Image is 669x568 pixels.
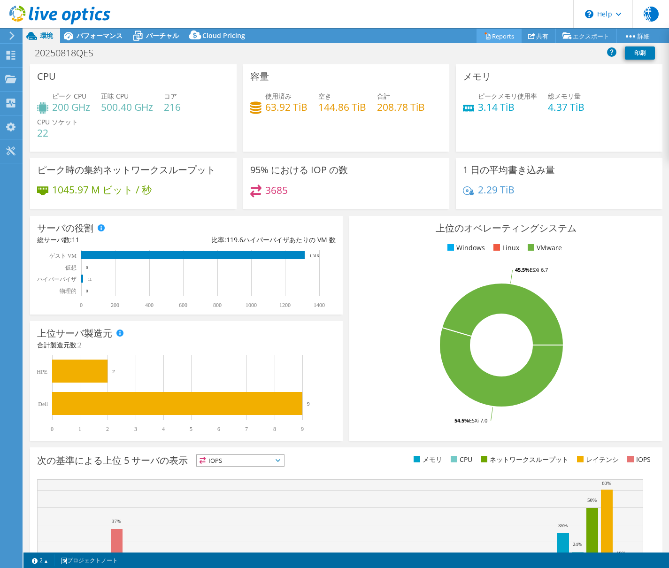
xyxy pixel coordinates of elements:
[112,368,115,374] text: 2
[377,92,390,100] span: 合計
[112,518,121,524] text: 37%
[491,243,519,253] li: Linux
[530,266,548,273] tspan: ESXi 6.7
[558,522,568,528] text: 35%
[37,340,336,350] h4: 合計製造元数:
[521,29,556,43] a: 共有
[202,31,245,40] span: Cloud Pricing
[411,454,442,465] li: メモリ
[469,417,487,424] tspan: ESXi 7.0
[625,46,655,60] a: 印刷
[54,554,124,566] a: プロジェクトノート
[477,29,522,43] a: Reports
[587,497,597,503] text: 50%
[250,71,269,82] h3: 容量
[213,302,222,308] text: 800
[37,328,112,338] h3: 上位サーバ製造元
[77,31,123,40] span: パフォーマンス
[448,454,472,465] li: CPU
[307,401,310,407] text: 9
[478,92,537,100] span: ピークメモリ使用率
[190,426,192,432] text: 5
[88,277,92,282] text: 11
[111,302,119,308] text: 200
[37,368,47,375] text: HPE
[279,302,291,308] text: 1200
[217,426,220,432] text: 6
[65,264,77,271] text: 仮想
[265,92,292,100] span: 使用済み
[52,92,86,100] span: ピーク CPU
[86,265,88,270] text: 0
[265,102,308,112] h4: 63.92 TiB
[80,302,83,308] text: 0
[525,243,562,253] li: VMware
[37,223,93,233] h3: サーバの役割
[478,454,569,465] li: ネットワークスループット
[106,426,109,432] text: 2
[463,165,555,175] h3: 1 日の平均書き込み量
[250,165,348,175] h3: 95% における IOP の数
[625,454,651,465] li: IOPS
[37,235,186,245] div: 総サーバ数:
[60,288,77,294] text: 物理的
[273,426,276,432] text: 8
[478,102,537,112] h4: 3.14 TiB
[31,48,108,58] h1: 20250818QES
[25,554,54,566] a: 2
[555,29,617,43] a: エクスポート
[644,7,659,22] span: 洋松
[356,223,655,233] h3: 上位のオペレーティングシステム
[573,541,582,547] text: 24%
[318,102,366,112] h4: 144.86 TiB
[37,276,77,283] text: ハイパーバイザ
[72,235,79,244] span: 11
[101,92,129,100] span: 正味 CPU
[226,235,243,244] span: 119.6
[52,102,90,112] h4: 200 GHz
[548,102,584,112] h4: 4.37 TiB
[101,102,153,112] h4: 500.40 GHz
[309,253,319,258] text: 1,316
[146,31,179,40] span: バーチャル
[585,10,593,18] svg: \n
[179,302,187,308] text: 600
[454,417,469,424] tspan: 54.5%
[52,184,152,195] h4: 1045.97 M ビット / 秒
[445,243,485,253] li: Windows
[245,426,248,432] text: 7
[602,480,611,486] text: 60%
[78,340,82,349] span: 2
[86,289,88,293] text: 0
[164,92,177,100] span: コア
[134,426,137,432] text: 3
[478,184,515,195] h4: 2.29 TiB
[314,302,325,308] text: 1400
[186,235,336,245] div: 比率: ハイパーバイザあたりの VM 数
[164,102,181,112] h4: 216
[37,71,56,82] h3: CPU
[246,302,257,308] text: 1000
[162,426,165,432] text: 4
[197,455,284,466] span: IOPS
[145,302,154,308] text: 400
[575,454,619,465] li: レイテンシ
[515,266,530,273] tspan: 45.5%
[51,426,54,432] text: 0
[265,185,288,195] h4: 3685
[37,165,215,175] h3: ピーク時の集約ネットワークスループット
[40,31,53,40] span: 環境
[78,426,81,432] text: 1
[616,29,657,43] a: 詳細
[37,128,78,138] h4: 22
[463,71,491,82] h3: メモリ
[38,401,48,407] text: Dell
[318,92,331,100] span: 空き
[616,550,626,556] text: 19%
[37,117,78,126] span: CPU ソケット
[548,92,581,100] span: 総メモリ量
[49,253,77,259] text: ゲスト VM
[377,102,425,112] h4: 208.78 TiB
[301,426,304,432] text: 9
